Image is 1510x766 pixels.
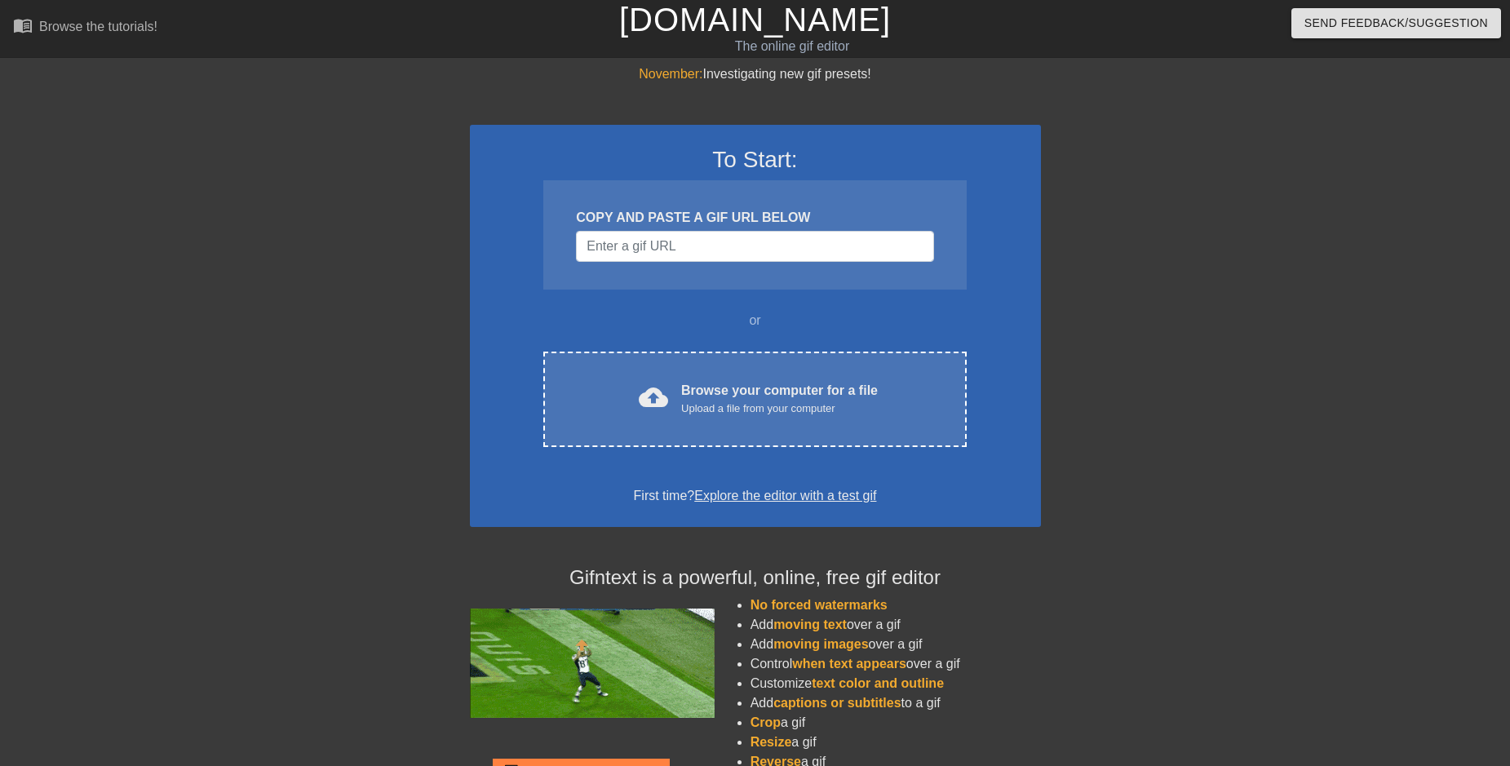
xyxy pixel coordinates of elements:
[792,657,906,671] span: when text appears
[751,735,792,749] span: Resize
[681,401,878,417] div: Upload a file from your computer
[812,676,944,690] span: text color and outline
[576,208,933,228] div: COPY AND PASTE A GIF URL BELOW
[751,713,1041,733] li: a gif
[13,15,33,35] span: menu_book
[39,20,157,33] div: Browse the tutorials!
[576,231,933,262] input: Username
[694,489,876,503] a: Explore the editor with a test gif
[491,486,1020,506] div: First time?
[470,64,1041,84] div: Investigating new gif presets!
[511,37,1073,56] div: The online gif editor
[1304,13,1488,33] span: Send Feedback/Suggestion
[751,733,1041,752] li: a gif
[751,674,1041,693] li: Customize
[751,654,1041,674] li: Control over a gif
[470,609,715,718] img: football_small.gif
[773,637,868,651] span: moving images
[13,15,157,41] a: Browse the tutorials!
[751,715,781,729] span: Crop
[491,146,1020,174] h3: To Start:
[751,615,1041,635] li: Add over a gif
[751,693,1041,713] li: Add to a gif
[773,618,847,631] span: moving text
[639,67,702,81] span: November:
[639,383,668,412] span: cloud_upload
[751,635,1041,654] li: Add over a gif
[512,311,999,330] div: or
[751,598,888,612] span: No forced watermarks
[470,566,1041,590] h4: Gifntext is a powerful, online, free gif editor
[1291,8,1501,38] button: Send Feedback/Suggestion
[681,381,878,417] div: Browse your computer for a file
[619,2,891,38] a: [DOMAIN_NAME]
[773,696,901,710] span: captions or subtitles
